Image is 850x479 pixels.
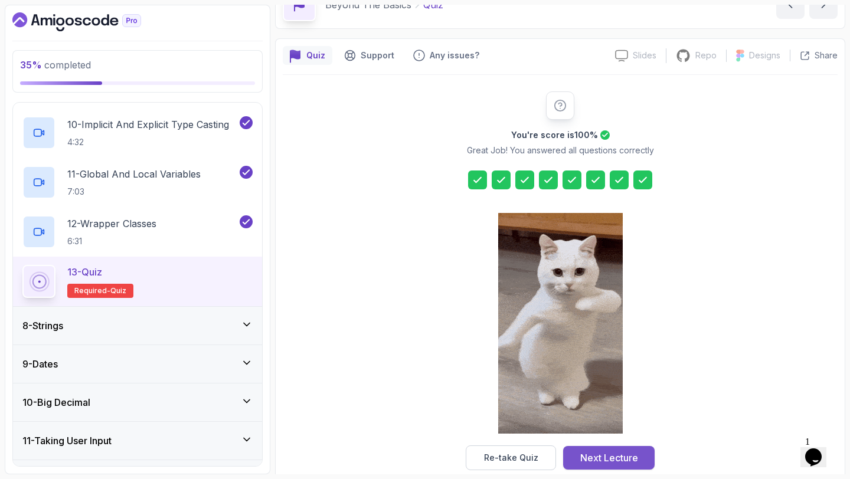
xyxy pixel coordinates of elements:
[67,216,156,231] p: 12 - Wrapper Classes
[498,213,623,434] img: cool-cat
[13,345,262,383] button: 9-Dates
[13,383,262,421] button: 10-Big Decimal
[22,215,253,248] button: 12-Wrapper Classes6:31
[12,12,168,31] a: Dashboard
[790,50,838,61] button: Share
[467,145,654,156] p: Great Job! You answered all questions correctly
[67,136,229,148] p: 4:32
[67,265,102,279] p: 13 - Quiz
[430,50,479,61] p: Any issues?
[695,50,717,61] p: Repo
[563,446,655,470] button: Next Lecture
[22,319,63,333] h3: 8 - Strings
[511,129,598,141] h2: You're score is 100 %
[406,46,486,65] button: Feedback button
[13,422,262,460] button: 11-Taking User Input
[13,307,262,345] button: 8-Strings
[22,166,253,199] button: 11-Global And Local Variables7:03
[580,451,638,465] div: Next Lecture
[337,46,401,65] button: Support button
[67,186,201,198] p: 7:03
[466,445,556,470] button: Re-take Quiz
[22,116,253,149] button: 10-Implicit And Explicit Type Casting4:32
[361,50,394,61] p: Support
[815,50,838,61] p: Share
[800,432,838,467] iframe: chat widget
[633,50,656,61] p: Slides
[67,167,201,181] p: 11 - Global And Local Variables
[110,286,126,296] span: quiz
[22,357,58,371] h3: 9 - Dates
[283,46,332,65] button: quiz button
[20,59,91,71] span: completed
[67,235,156,247] p: 6:31
[749,50,780,61] p: Designs
[22,434,112,448] h3: 11 - Taking User Input
[74,286,110,296] span: Required-
[20,59,42,71] span: 35 %
[22,265,253,298] button: 13-QuizRequired-quiz
[306,50,325,61] p: Quiz
[67,117,229,132] p: 10 - Implicit And Explicit Type Casting
[484,452,538,464] div: Re-take Quiz
[22,395,90,409] h3: 10 - Big Decimal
